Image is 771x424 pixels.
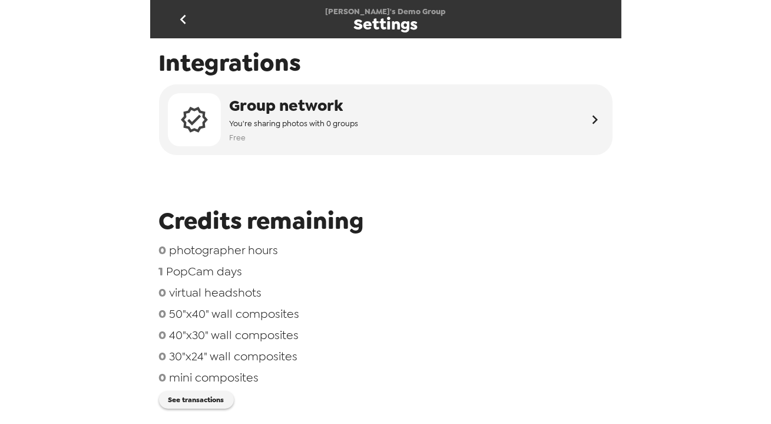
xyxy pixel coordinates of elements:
span: photographer hours [170,242,279,258]
span: 0 [159,306,167,321]
span: PopCam days [167,264,243,279]
span: Integrations [159,47,613,78]
span: 50"x40" wall composites [170,306,300,321]
button: See transactions [159,391,234,409]
span: 0 [159,349,167,364]
span: 30"x24" wall composites [170,349,298,364]
button: Group networkYou're sharing photos with 0 groupsFree [159,84,613,155]
span: You're sharing photos with 0 groups [230,117,359,130]
span: Group network [230,95,359,117]
span: [PERSON_NAME]'s Demo Group [325,6,446,17]
span: 1 [159,264,164,279]
span: 40"x30" wall composites [170,327,299,343]
span: Credits remaining [159,205,613,236]
span: 0 [159,327,167,343]
span: 0 [159,285,167,300]
span: 0 [159,242,167,258]
span: mini composites [170,370,259,385]
span: Free [230,131,359,144]
span: Settings [353,17,418,32]
span: 0 [159,370,167,385]
span: virtual headshots [170,285,262,300]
